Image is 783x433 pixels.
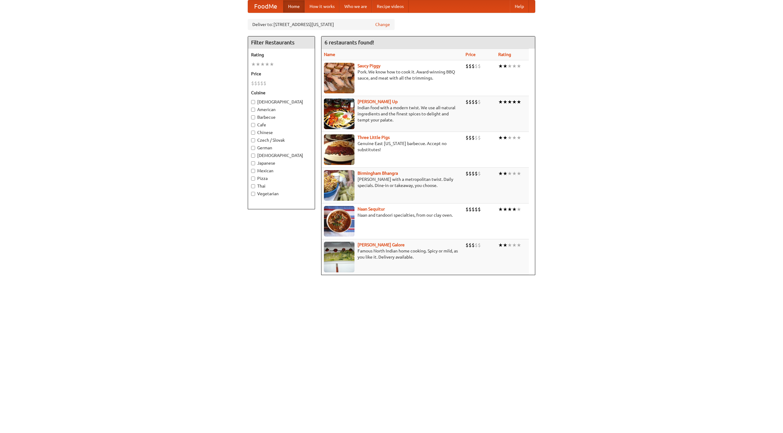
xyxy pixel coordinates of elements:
[251,160,312,166] label: Japanese
[512,206,517,213] li: ★
[472,242,475,248] li: $
[503,242,507,248] li: ★
[251,184,255,188] input: Thai
[248,36,315,49] h4: Filter Restaurants
[248,0,283,13] a: FoodMe
[251,175,312,181] label: Pizza
[324,176,461,189] p: [PERSON_NAME] with a metropolitan twist. Daily specials. Dine-in or takeaway, you choose.
[512,63,517,69] li: ★
[503,63,507,69] li: ★
[358,207,385,211] a: Naan Sequitur
[478,134,481,141] li: $
[358,242,405,247] b: [PERSON_NAME] Galore
[251,52,312,58] h5: Rating
[251,154,255,158] input: [DEMOGRAPHIC_DATA]
[251,161,255,165] input: Japanese
[305,0,340,13] a: How it works
[517,63,521,69] li: ★
[251,129,312,136] label: Chinese
[251,71,312,77] h5: Price
[324,63,354,93] img: saucy.jpg
[324,248,461,260] p: Famous North Indian home cooking. Spicy or mild, as you like it. Delivery available.
[512,242,517,248] li: ★
[512,170,517,177] li: ★
[512,134,517,141] li: ★
[251,131,255,135] input: Chinese
[257,80,260,87] li: $
[466,134,469,141] li: $
[324,206,354,237] img: naansequitur.jpg
[469,206,472,213] li: $
[472,63,475,69] li: $
[251,177,255,181] input: Pizza
[498,52,511,57] a: Rating
[251,115,255,119] input: Barbecue
[478,242,481,248] li: $
[324,52,335,57] a: Name
[325,39,374,45] ng-pluralize: 6 restaurants found!
[260,61,265,68] li: ★
[251,168,312,174] label: Mexican
[466,242,469,248] li: $
[251,100,255,104] input: [DEMOGRAPHIC_DATA]
[469,170,472,177] li: $
[283,0,305,13] a: Home
[507,242,512,248] li: ★
[472,170,475,177] li: $
[498,134,503,141] li: ★
[503,99,507,105] li: ★
[265,61,269,68] li: ★
[251,191,312,197] label: Vegetarian
[498,99,503,105] li: ★
[375,21,390,28] a: Change
[466,170,469,177] li: $
[469,134,472,141] li: $
[324,99,354,129] img: curryup.jpg
[358,99,398,104] a: [PERSON_NAME] Up
[469,242,472,248] li: $
[372,0,409,13] a: Recipe videos
[251,114,312,120] label: Barbecue
[503,134,507,141] li: ★
[507,63,512,69] li: ★
[251,123,255,127] input: Cafe
[507,134,512,141] li: ★
[324,69,461,81] p: Pork. We know how to cook it. Award-winning BBQ sauce, and meat with all the trimmings.
[517,242,521,248] li: ★
[251,145,312,151] label: German
[517,170,521,177] li: ★
[324,242,354,272] img: currygalore.jpg
[475,170,478,177] li: $
[358,63,380,68] a: Saucy Piggy
[475,99,478,105] li: $
[256,61,260,68] li: ★
[324,212,461,218] p: Naan and tandoori specialties, from our clay oven.
[251,90,312,96] h5: Cuisine
[263,80,266,87] li: $
[466,63,469,69] li: $
[466,206,469,213] li: $
[512,99,517,105] li: ★
[475,206,478,213] li: $
[358,171,398,176] a: Birmingham Bhangra
[251,122,312,128] label: Cafe
[475,242,478,248] li: $
[340,0,372,13] a: Who we are
[251,80,254,87] li: $
[358,135,390,140] a: Three Little Pigs
[251,152,312,159] label: [DEMOGRAPHIC_DATA]
[498,63,503,69] li: ★
[324,170,354,201] img: bhangra.jpg
[251,99,312,105] label: [DEMOGRAPHIC_DATA]
[498,206,503,213] li: ★
[507,170,512,177] li: ★
[478,99,481,105] li: $
[517,134,521,141] li: ★
[251,106,312,113] label: American
[260,80,263,87] li: $
[469,99,472,105] li: $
